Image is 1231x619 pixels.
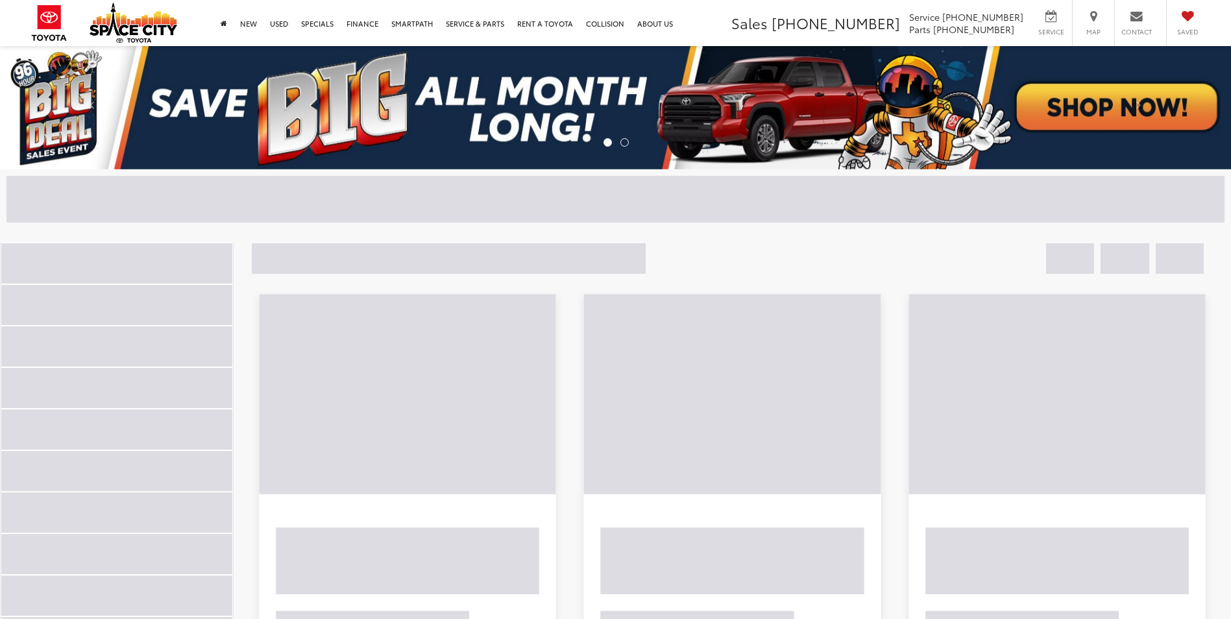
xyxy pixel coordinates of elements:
span: Saved [1173,27,1202,36]
span: Map [1079,27,1108,36]
span: Service [1036,27,1066,36]
span: [PHONE_NUMBER] [933,23,1014,36]
span: [PHONE_NUMBER] [772,12,900,33]
span: Parts [909,23,931,36]
img: Space City Toyota [90,3,177,43]
span: Sales [731,12,768,33]
span: [PHONE_NUMBER] [942,10,1023,23]
span: Contact [1121,27,1152,36]
span: Service [909,10,940,23]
